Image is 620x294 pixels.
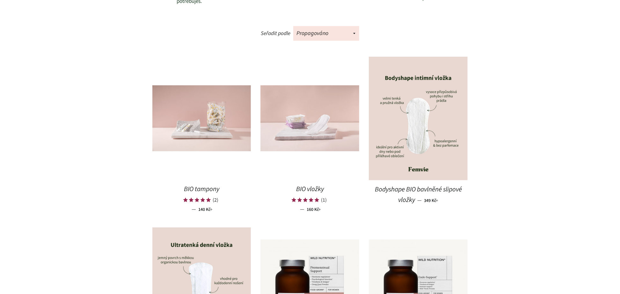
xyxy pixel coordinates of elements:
span: 140 Kč [198,206,213,213]
span: BIO vložky [296,184,324,194]
span: — [417,197,422,204]
a: BIO vložky (1) — 160 Kč [260,180,359,218]
span: — [300,205,304,213]
span: 349 Kč [424,197,438,204]
span: Bodyshape BIO bavlněné slipové vložky [375,185,462,204]
span: BIO tampony [184,184,219,194]
span: 160 Kč [307,206,321,213]
div: (2) [213,197,218,204]
span: Seřadit podle [261,30,290,37]
a: BIO tampony (2) — 140 Kč [152,180,251,218]
span: — [192,205,196,213]
div: (1) [321,197,327,204]
a: Bodyshape BIO bavlněné slipové vložky — 349 Kč [369,180,468,210]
